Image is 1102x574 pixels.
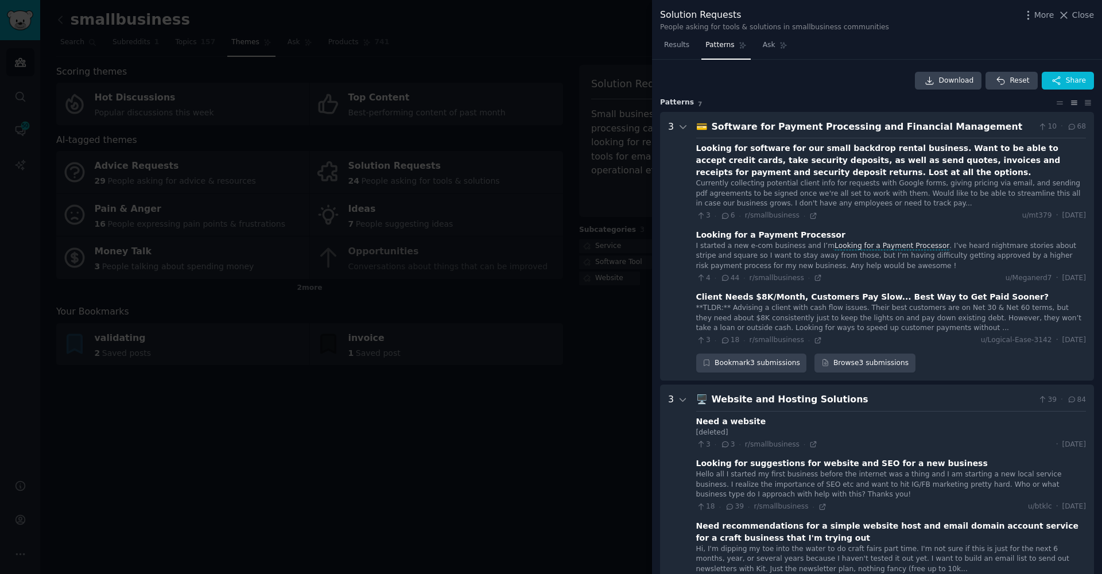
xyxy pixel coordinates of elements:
[1022,211,1052,221] span: u/mt379
[1062,211,1086,221] span: [DATE]
[1072,9,1094,21] span: Close
[1067,395,1086,405] span: 84
[715,336,716,344] span: ·
[696,142,1086,179] div: Looking for software for our small backdrop rental business. Want to be able to accept credit car...
[715,440,716,448] span: ·
[739,212,740,220] span: ·
[981,335,1052,346] span: u/Logical-Ease-3142
[698,100,702,107] span: 7
[720,440,735,450] span: 3
[745,211,800,219] span: r/smallbusiness
[705,40,734,51] span: Patterns
[1010,76,1029,86] span: Reset
[1066,76,1086,86] span: Share
[743,336,745,344] span: ·
[1062,273,1086,284] span: [DATE]
[1056,440,1058,450] span: ·
[696,440,711,450] span: 3
[1056,502,1058,512] span: ·
[720,335,739,346] span: 18
[696,229,845,241] div: Looking for a Payment Processor
[715,212,716,220] span: ·
[1061,122,1063,132] span: ·
[1022,9,1054,21] button: More
[720,273,739,284] span: 44
[715,274,716,282] span: ·
[696,416,766,428] div: Need a website
[725,502,744,512] span: 39
[743,274,745,282] span: ·
[1056,211,1058,221] span: ·
[1042,72,1094,90] button: Share
[813,503,814,511] span: ·
[696,291,1049,303] div: Client Needs $8K/Month, Customers Pay Slow... Best Way to Get Paid Sooner?
[739,440,740,448] span: ·
[712,393,1034,407] div: Website and Hosting Solutions
[696,354,807,373] button: Bookmark3 submissions
[808,274,810,282] span: ·
[701,36,750,60] a: Patterns
[696,211,711,221] span: 3
[750,336,804,344] span: r/smallbusiness
[660,36,693,60] a: Results
[696,179,1086,209] div: Currently collecting potential client info for requests with Google forms, giving pricing via ema...
[660,22,889,33] div: People asking for tools & solutions in smallbusiness communities
[696,457,988,470] div: Looking for suggestions for website and SEO for a new business
[1062,502,1086,512] span: [DATE]
[804,440,805,448] span: ·
[696,394,708,405] span: 🖥️
[763,40,775,51] span: Ask
[668,120,674,373] div: 3
[664,40,689,51] span: Results
[696,121,708,132] span: 💳
[696,335,711,346] span: 3
[1061,395,1063,405] span: ·
[1038,122,1057,132] span: 10
[1006,273,1052,284] span: u/Meganerd7
[745,440,800,448] span: r/smallbusiness
[719,503,721,511] span: ·
[696,520,1086,544] div: Need recommendations for a simple website host and email domain account service for a craft busin...
[1034,9,1054,21] span: More
[1056,335,1058,346] span: ·
[915,72,982,90] a: Download
[750,274,804,282] span: r/smallbusiness
[985,72,1037,90] button: Reset
[660,98,694,108] span: Pattern s
[696,241,1086,272] div: I started a new e-com business and I’m . I’ve heard nightmare stories about stripe and square so ...
[939,76,974,86] span: Download
[808,336,810,344] span: ·
[696,354,807,373] div: Bookmark 3 submissions
[720,211,735,221] span: 6
[712,120,1034,134] div: Software for Payment Processing and Financial Management
[833,242,950,250] span: Looking for a Payment Processor
[696,303,1086,333] div: **TLDR:** Advising a client with cash flow issues. Their best customers are on Net 30 & Net 60 te...
[754,502,808,510] span: r/smallbusiness
[804,212,805,220] span: ·
[748,503,750,511] span: ·
[660,8,889,22] div: Solution Requests
[1062,440,1086,450] span: [DATE]
[814,354,915,373] a: Browse3 submissions
[759,36,791,60] a: Ask
[1038,395,1057,405] span: 39
[696,428,1086,438] div: [deleted]
[696,273,711,284] span: 4
[1062,335,1086,346] span: [DATE]
[696,470,1086,500] div: Hello all I started my first business before the internet was a thing and I am starting a new loc...
[1028,502,1052,512] span: u/btklc
[1056,273,1058,284] span: ·
[1067,122,1086,132] span: 68
[696,502,715,512] span: 18
[1058,9,1094,21] button: Close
